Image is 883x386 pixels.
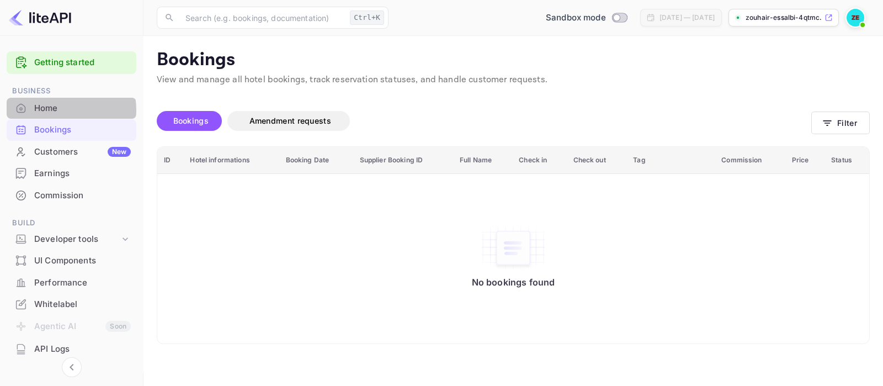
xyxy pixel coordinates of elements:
span: Amendment requests [249,116,331,125]
th: Supplier Booking ID [353,147,453,174]
p: View and manage all hotel bookings, track reservation statuses, and handle customer requests. [157,73,870,87]
div: Developer tools [34,233,120,246]
p: zouhair-essalbi-4qtmc.... [746,13,822,23]
a: Whitelabel [7,294,136,314]
span: Bookings [173,116,209,125]
div: Performance [34,277,131,289]
a: CustomersNew [7,141,136,162]
p: Bookings [157,49,870,71]
th: Status [825,147,869,174]
div: Whitelabel [7,294,136,315]
table: booking table [157,147,869,344]
a: Earnings [7,163,136,183]
span: Build [7,217,136,229]
div: API Logs [34,343,131,356]
div: Bookings [7,119,136,141]
div: Commission [7,185,136,207]
div: Switch to Production mode [541,12,631,24]
a: API Logs [7,339,136,359]
img: Zouhair Essalbi [847,9,864,27]
div: Earnings [7,163,136,184]
span: Sandbox mode [546,12,606,24]
button: Collapse navigation [62,357,82,377]
th: Booking Date [279,147,353,174]
th: Price [785,147,825,174]
input: Search (e.g. bookings, documentation) [179,7,345,29]
div: Customers [34,146,131,158]
div: Home [7,98,136,119]
div: Ctrl+K [350,10,384,25]
div: Commission [34,189,131,202]
button: Filter [811,112,870,134]
p: No bookings found [472,277,555,288]
a: Bookings [7,119,136,140]
th: Commission [715,147,785,174]
img: No bookings found [480,225,546,271]
a: Home [7,98,136,118]
a: Commission [7,185,136,205]
div: CustomersNew [7,141,136,163]
th: Check out [567,147,627,174]
div: UI Components [34,255,131,267]
th: ID [157,147,183,174]
a: Performance [7,272,136,293]
div: New [108,147,131,157]
div: Developer tools [7,230,136,249]
th: Check in [512,147,566,174]
a: UI Components [7,250,136,271]
span: Business [7,85,136,97]
div: [DATE] — [DATE] [659,13,715,23]
span: Security [7,371,136,383]
div: Bookings [34,124,131,136]
div: Earnings [34,167,131,180]
th: Tag [626,147,715,174]
th: Full Name [453,147,512,174]
div: Home [34,102,131,115]
div: Getting started [7,51,136,74]
th: Hotel informations [183,147,279,174]
div: UI Components [7,250,136,272]
div: Performance [7,272,136,294]
a: Getting started [34,56,131,69]
div: Whitelabel [34,298,131,311]
div: API Logs [7,339,136,360]
img: LiteAPI logo [9,9,71,27]
div: account-settings tabs [157,111,811,131]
